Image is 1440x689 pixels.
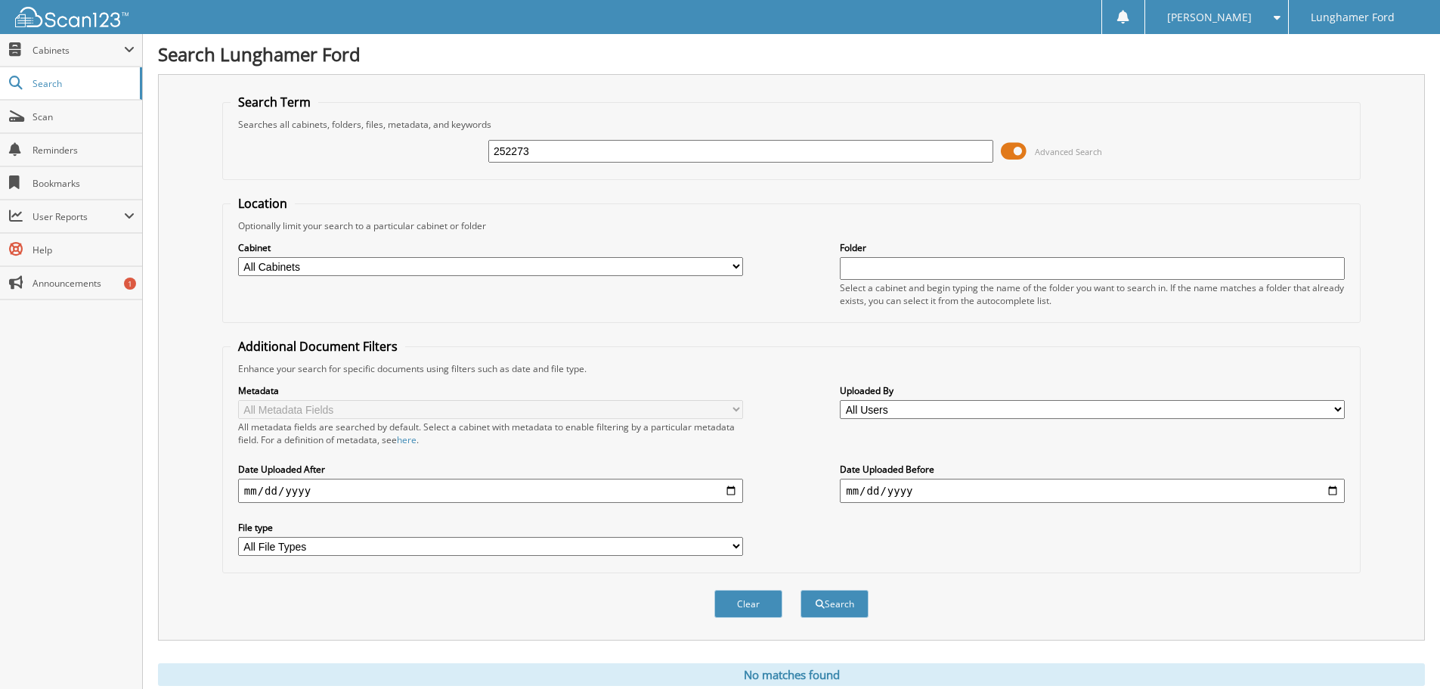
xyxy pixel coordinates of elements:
[238,479,743,503] input: start
[1035,146,1102,157] span: Advanced Search
[840,384,1345,397] label: Uploaded By
[1167,13,1252,22] span: [PERSON_NAME]
[33,277,135,290] span: Announcements
[238,521,743,534] label: File type
[238,384,743,397] label: Metadata
[238,241,743,254] label: Cabinet
[231,338,405,355] legend: Additional Document Filters
[238,463,743,476] label: Date Uploaded After
[124,278,136,290] div: 1
[158,42,1425,67] h1: Search Lunghamer Ford
[840,281,1345,307] div: Select a cabinet and begin typing the name of the folder you want to search in. If the name match...
[158,663,1425,686] div: No matches found
[397,433,417,446] a: here
[33,77,132,90] span: Search
[33,110,135,123] span: Scan
[231,94,318,110] legend: Search Term
[33,144,135,157] span: Reminders
[840,241,1345,254] label: Folder
[231,219,1352,232] div: Optionally limit your search to a particular cabinet or folder
[15,7,129,27] img: scan123-logo-white.svg
[33,177,135,190] span: Bookmarks
[238,421,743,446] div: All metadata fields are searched by default. Select a cabinet with metadata to enable filtering b...
[231,195,295,212] legend: Location
[231,362,1352,375] div: Enhance your search for specific documents using filters such as date and file type.
[840,463,1345,476] label: Date Uploaded Before
[714,590,782,618] button: Clear
[840,479,1345,503] input: end
[33,44,124,57] span: Cabinets
[33,210,124,223] span: User Reports
[231,118,1352,131] div: Searches all cabinets, folders, files, metadata, and keywords
[1311,13,1395,22] span: Lunghamer Ford
[801,590,869,618] button: Search
[33,244,135,256] span: Help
